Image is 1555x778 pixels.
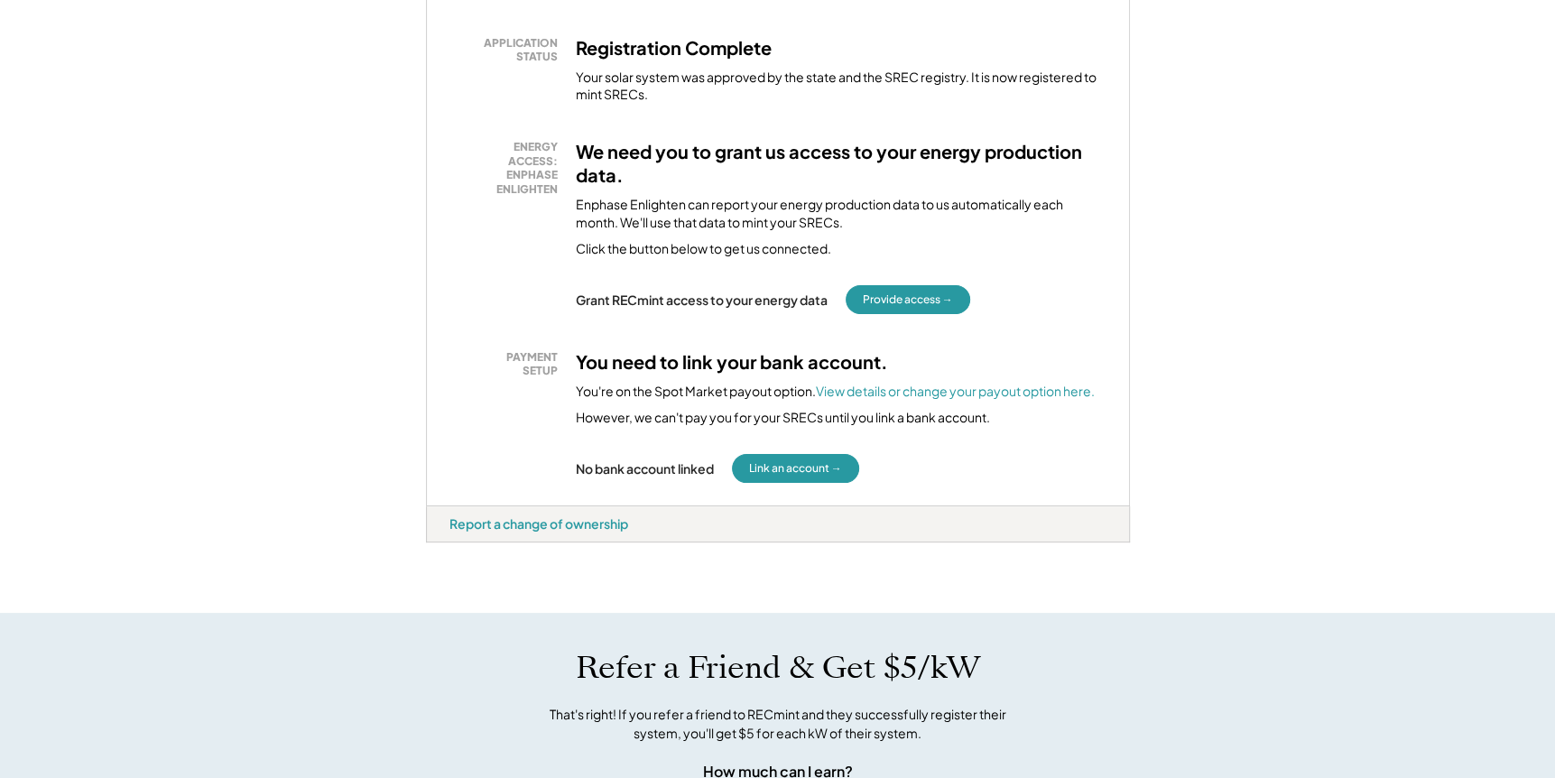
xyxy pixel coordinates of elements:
div: You're on the Spot Market payout option. [576,383,1095,401]
div: Click the button below to get us connected. [576,240,831,258]
div: Grant RECmint access to your energy data [576,292,828,308]
button: Provide access → [846,285,970,314]
button: Link an account → [732,454,859,483]
div: That's right! If you refer a friend to RECmint and they successfully register their system, you'l... [530,705,1026,743]
div: APPLICATION STATUS [458,36,558,64]
div: No bank account linked [576,460,714,477]
h3: Registration Complete [576,36,772,60]
div: However, we can't pay you for your SRECs until you link a bank account. [576,409,990,427]
div: Report a change of ownership [449,515,628,532]
h1: Refer a Friend & Get $5/kW [576,649,980,687]
h3: You need to link your bank account. [576,350,888,374]
div: Enphase Enlighten can report your energy production data to us automatically each month. We'll us... [576,196,1106,231]
h3: We need you to grant us access to your energy production data. [576,140,1106,187]
div: razgeivh - VA Distributed [426,542,486,550]
div: ENERGY ACCESS: ENPHASE ENLIGHTEN [458,140,558,196]
div: PAYMENT SETUP [458,350,558,378]
a: View details or change your payout option here. [816,383,1095,399]
div: Your solar system was approved by the state and the SREC registry. It is now registered to mint S... [576,69,1106,104]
